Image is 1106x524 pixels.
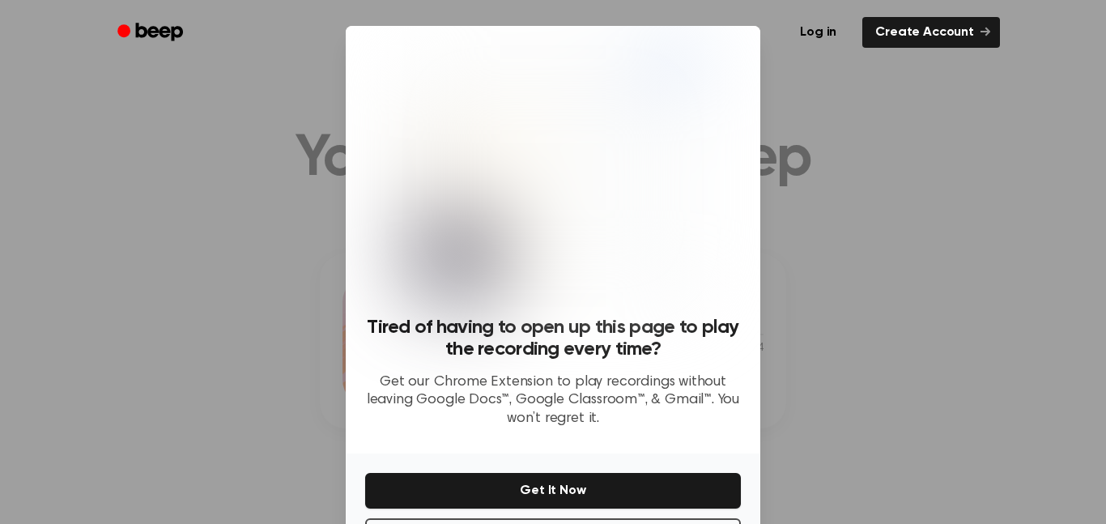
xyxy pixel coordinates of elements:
h3: Tired of having to open up this page to play the recording every time? [365,317,741,360]
button: Get It Now [365,473,741,509]
img: Beep extension in action [402,45,703,307]
p: Get our Chrome Extension to play recordings without leaving Google Docs™, Google Classroom™, & Gm... [365,373,741,428]
a: Log in [784,14,853,51]
a: Create Account [862,17,1000,48]
a: Beep [106,17,198,49]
